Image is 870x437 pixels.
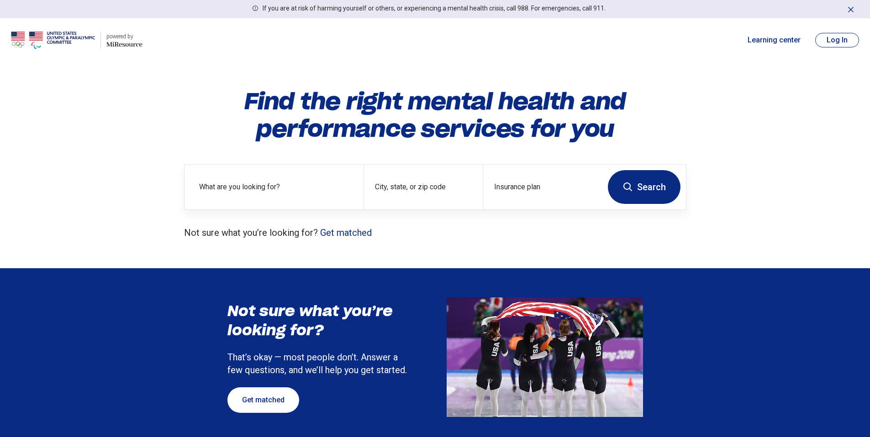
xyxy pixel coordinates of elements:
[184,88,686,142] h1: Find the right mental health and performance services for you
[748,35,801,46] a: Learning center
[227,351,410,376] p: That’s okay — most people don’t. Answer a few questions, and we’ll help you get started.
[815,33,859,47] button: Log In
[11,29,95,51] img: USOPC
[11,29,142,51] a: USOPCpowered by
[846,4,855,15] button: Dismiss
[227,302,410,339] h3: Not sure what you’re looking for?
[199,182,353,192] label: What are you looking for?
[184,226,686,239] p: Not sure what you’re looking for?
[608,170,680,204] button: Search
[263,4,606,13] p: If you are at risk of harming yourself or others, or experiencing a mental health crisis, call 98...
[227,387,299,413] a: Get matched
[106,32,142,41] div: powered by
[320,227,372,238] a: Get matched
